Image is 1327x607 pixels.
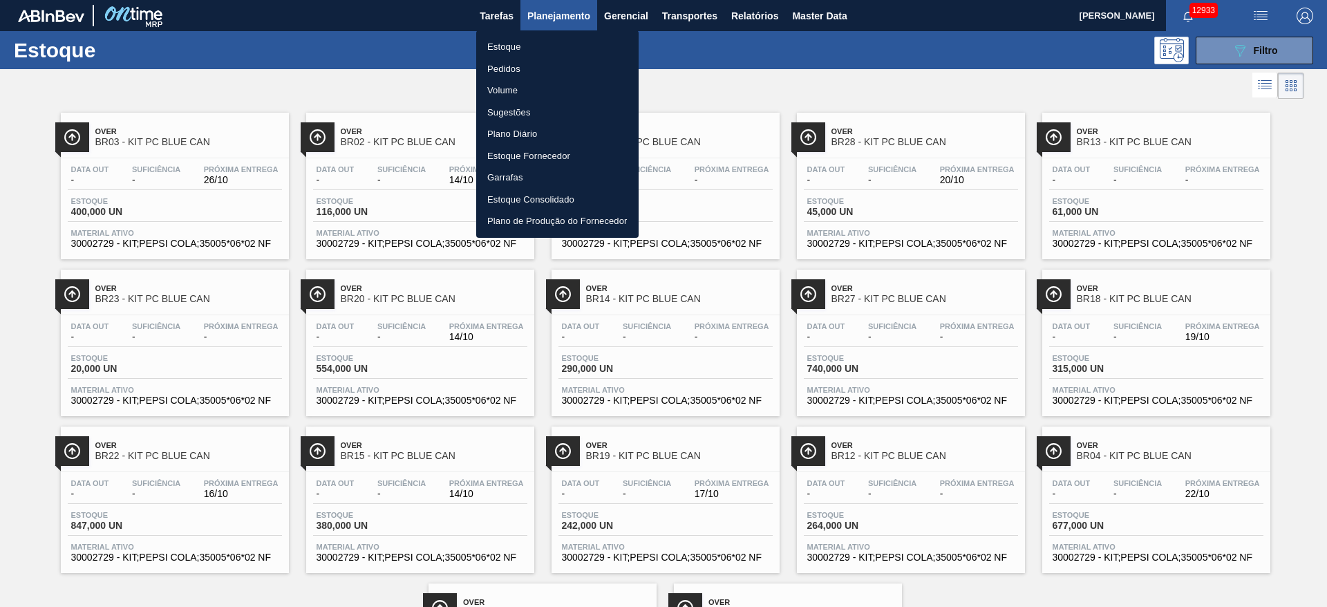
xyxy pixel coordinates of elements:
a: Pedidos [476,58,639,80]
a: Volume [476,80,639,102]
a: Plano de Produção do Fornecedor [476,210,639,232]
a: Plano Diário [476,123,639,145]
a: Estoque Fornecedor [476,145,639,167]
a: Garrafas [476,167,639,189]
a: Estoque [476,36,639,58]
a: Estoque Consolidado [476,189,639,211]
a: Sugestões [476,102,639,124]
